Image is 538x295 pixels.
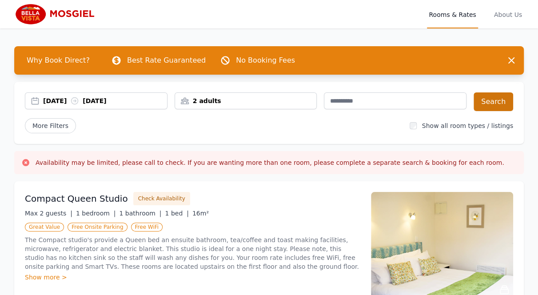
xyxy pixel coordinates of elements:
[25,223,64,231] span: Great Value
[422,122,513,129] label: Show all room types / listings
[36,158,504,167] h3: Availability may be limited, please call to check. If you are wanting more than one room, please ...
[133,192,190,205] button: Check Availability
[14,4,100,25] img: Bella Vista Mosgiel
[127,55,206,66] p: Best Rate Guaranteed
[20,52,97,69] span: Why Book Direct?
[25,273,360,282] div: Show more >
[25,118,76,133] span: More Filters
[25,235,360,271] p: The Compact studio's provide a Queen bed an ensuite bathroom, tea/coffee and toast making facilit...
[165,210,188,217] span: 1 bed |
[68,223,127,231] span: Free Onsite Parking
[236,55,295,66] p: No Booking Fees
[25,210,72,217] span: Max 2 guests |
[25,192,128,205] h3: Compact Queen Studio
[175,96,317,105] div: 2 adults
[474,92,513,111] button: Search
[119,210,161,217] span: 1 bathroom |
[131,223,163,231] span: Free WiFi
[192,210,209,217] span: 16m²
[43,96,167,105] div: [DATE] [DATE]
[76,210,116,217] span: 1 bedroom |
